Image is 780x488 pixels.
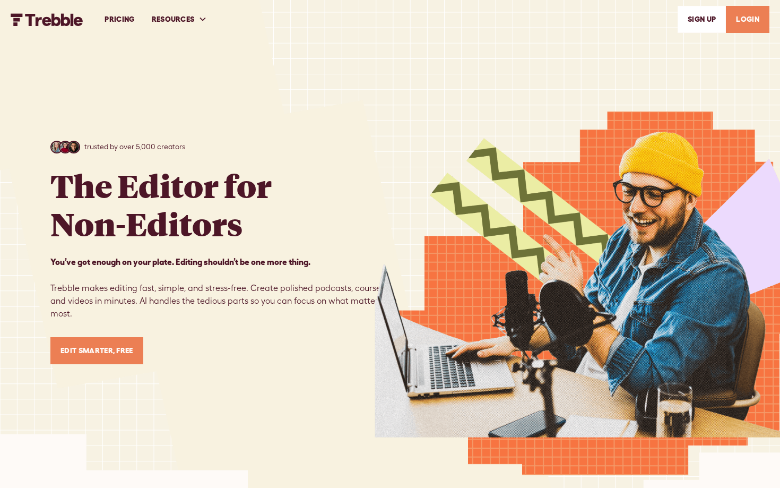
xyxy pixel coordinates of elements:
p: trusted by over 5,000 creators [84,141,185,152]
img: Trebble FM Logo [11,13,83,26]
p: Trebble makes editing fast, simple, and stress-free. Create polished podcasts, courses, and video... [50,255,390,320]
a: home [11,12,83,25]
div: RESOURCES [143,1,216,38]
a: SIGn UP [678,6,726,33]
div: RESOURCES [152,14,195,25]
strong: You’ve got enough on your plate. Editing shouldn’t be one more thing. ‍ [50,257,310,267]
a: Edit Smarter, Free [50,337,143,364]
h1: The Editor for Non-Editors [50,166,272,243]
a: LOGIN [726,6,769,33]
a: PRICING [96,1,143,38]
